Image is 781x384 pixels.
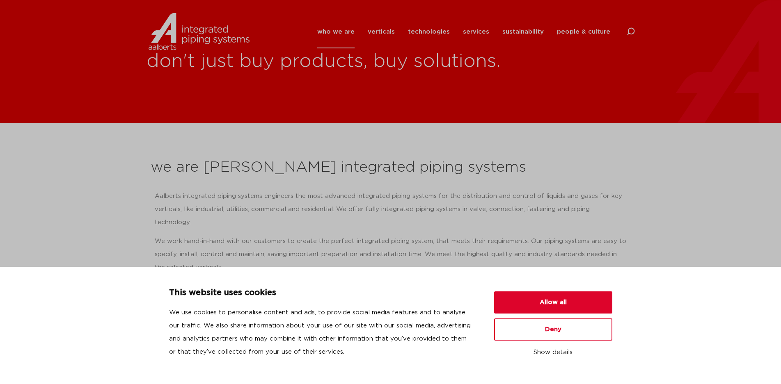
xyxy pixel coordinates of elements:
a: technologies [408,15,450,48]
a: verticals [368,15,395,48]
h2: we are [PERSON_NAME] integrated piping systems [151,158,631,177]
a: who we are [317,15,355,48]
p: Aalberts integrated piping systems engineers the most advanced integrated piping systems for the ... [155,190,627,229]
button: Show details [494,345,612,359]
button: Allow all [494,291,612,314]
p: This website uses cookies [169,286,474,300]
nav: Menu [317,15,610,48]
a: people & culture [557,15,610,48]
p: We use cookies to personalise content and ads, to provide social media features and to analyse ou... [169,306,474,359]
p: We work hand-in-hand with our customers to create the perfect integrated piping system, that meet... [155,235,627,274]
a: sustainability [502,15,544,48]
a: services [463,15,489,48]
button: Deny [494,318,612,341]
